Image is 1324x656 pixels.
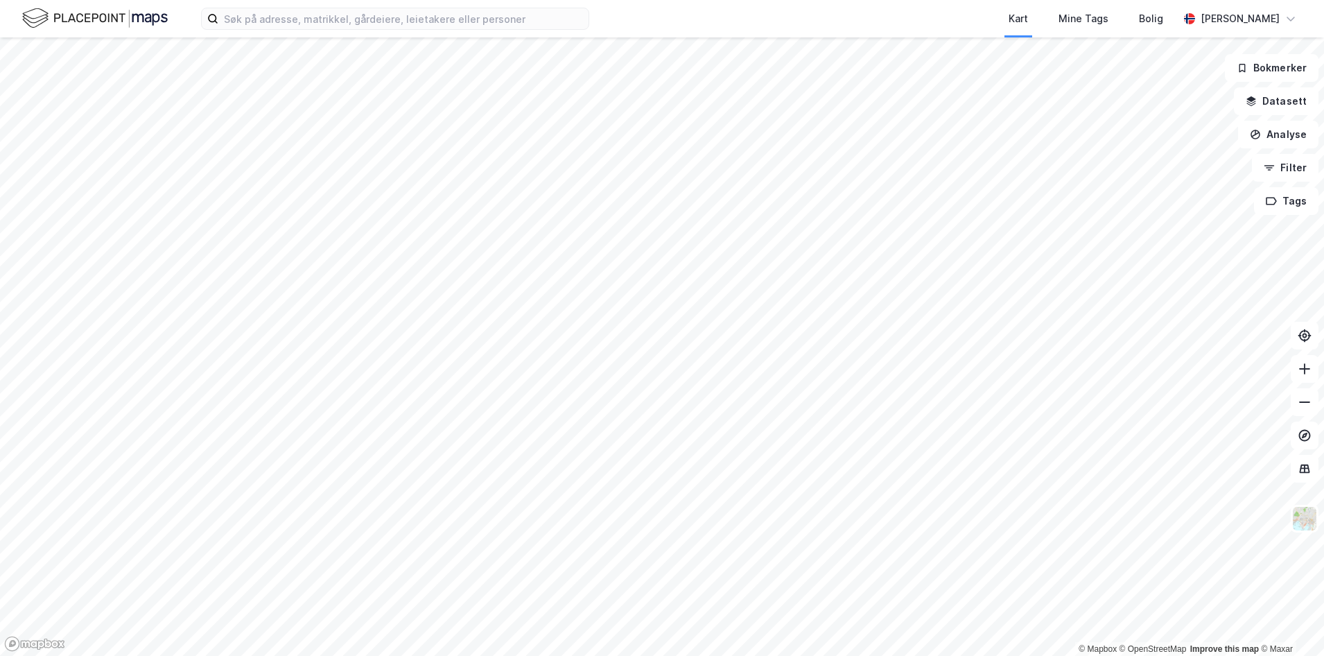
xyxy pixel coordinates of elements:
[1139,10,1163,27] div: Bolig
[4,636,65,652] a: Mapbox homepage
[1120,644,1187,654] a: OpenStreetMap
[1190,644,1259,654] a: Improve this map
[1254,187,1318,215] button: Tags
[1238,121,1318,148] button: Analyse
[1255,589,1324,656] iframe: Chat Widget
[22,6,168,31] img: logo.f888ab2527a4732fd821a326f86c7f29.svg
[1252,154,1318,182] button: Filter
[218,8,589,29] input: Søk på adresse, matrikkel, gårdeiere, leietakere eller personer
[1201,10,1280,27] div: [PERSON_NAME]
[1079,644,1117,654] a: Mapbox
[1009,10,1028,27] div: Kart
[1059,10,1108,27] div: Mine Tags
[1225,54,1318,82] button: Bokmerker
[1234,87,1318,115] button: Datasett
[1255,589,1324,656] div: Kontrollprogram for chat
[1291,506,1318,532] img: Z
